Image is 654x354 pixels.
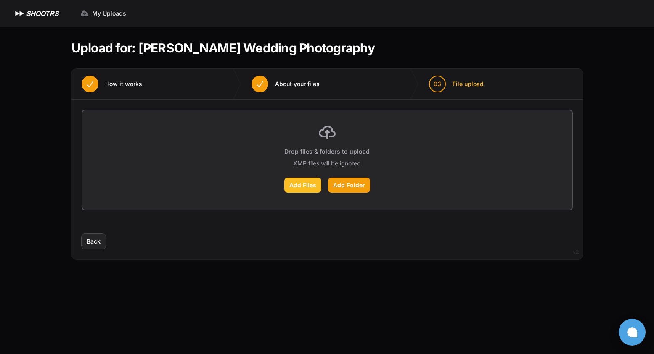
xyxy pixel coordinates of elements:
[284,147,370,156] p: Drop files & folders to upload
[573,247,579,257] div: v2
[26,8,58,18] h1: SHOOTRS
[453,80,484,88] span: File upload
[82,234,106,249] button: Back
[13,8,26,18] img: SHOOTRS
[105,80,142,88] span: How it works
[284,178,321,193] label: Add Files
[71,69,152,99] button: How it works
[92,9,126,18] span: My Uploads
[293,159,361,168] p: XMP files will be ignored
[241,69,330,99] button: About your files
[434,80,441,88] span: 03
[87,237,101,246] span: Back
[419,69,494,99] button: 03 File upload
[71,40,375,55] h1: Upload for: [PERSON_NAME] Wedding Photography
[619,319,646,346] button: Open chat window
[275,80,320,88] span: About your files
[328,178,370,193] label: Add Folder
[13,8,58,18] a: SHOOTRS SHOOTRS
[75,6,131,21] a: My Uploads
